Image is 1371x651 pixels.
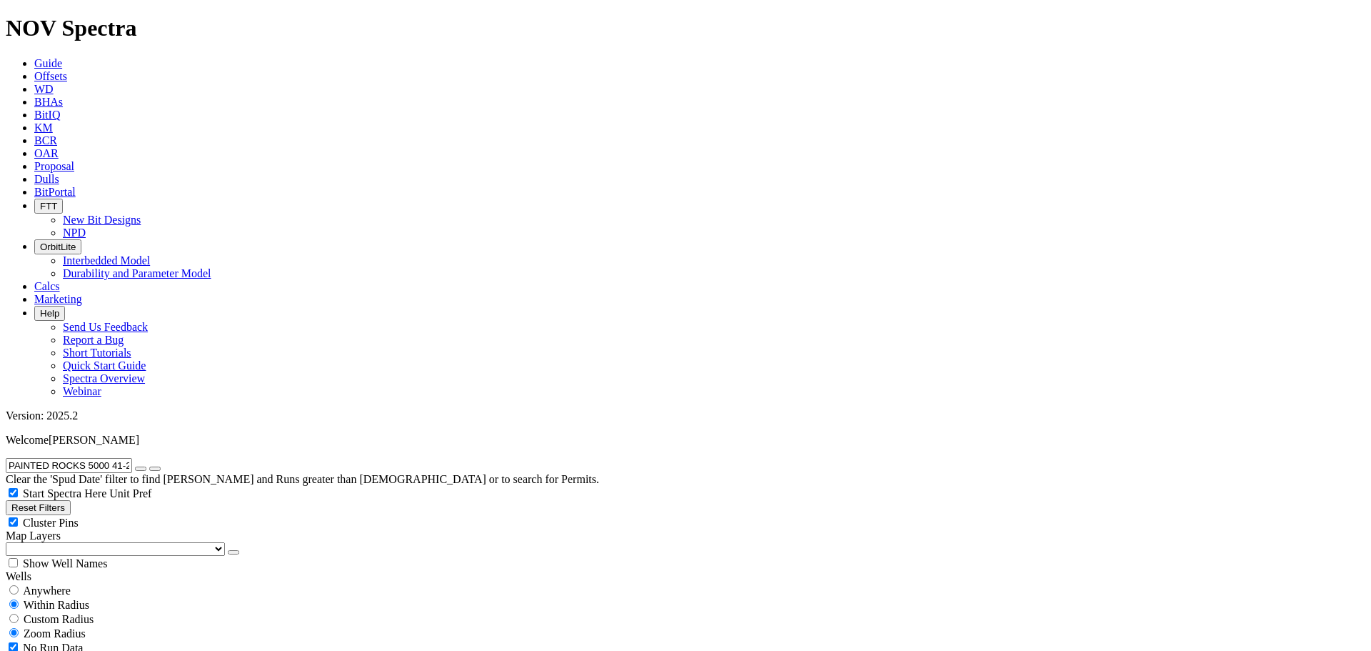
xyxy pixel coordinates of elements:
button: Reset Filters [6,500,71,515]
a: Dulls [34,173,59,185]
span: Custom Radius [24,613,94,625]
span: Zoom Radius [24,627,86,640]
a: Spectra Overview [63,372,145,384]
button: OrbitLite [34,239,81,254]
a: Webinar [63,385,101,397]
p: Welcome [6,434,1365,447]
span: Start Spectra Here [23,487,106,500]
a: Interbedded Model [63,254,150,267]
div: Version: 2025.2 [6,409,1365,422]
a: BHAs [34,96,63,108]
a: Calcs [34,280,60,292]
span: [PERSON_NAME] [49,434,139,446]
a: OAR [34,147,59,159]
a: Durability and Parameter Model [63,267,211,279]
span: FTT [40,201,57,212]
a: WD [34,83,54,95]
span: Clear the 'Spud Date' filter to find [PERSON_NAME] and Runs greater than [DEMOGRAPHIC_DATA] or to... [6,473,599,485]
span: Anywhere [23,585,71,597]
a: NPD [63,227,86,239]
span: Within Radius [24,599,89,611]
a: KM [34,121,53,134]
a: New Bit Designs [63,214,141,226]
input: Start Spectra Here [9,488,18,497]
button: Help [34,306,65,321]
span: Help [40,308,59,319]
span: Map Layers [6,530,61,542]
span: Show Well Names [23,557,107,570]
button: FTT [34,199,63,214]
a: Offsets [34,70,67,82]
span: Cluster Pins [23,517,79,529]
a: Short Tutorials [63,347,131,359]
a: Send Us Feedback [63,321,148,333]
a: Marketing [34,293,82,305]
div: Wells [6,570,1365,583]
a: Proposal [34,160,74,172]
input: Search [6,458,132,473]
a: BCR [34,134,57,146]
a: BitIQ [34,109,60,121]
a: Guide [34,57,62,69]
span: Unit Pref [109,487,151,500]
h1: NOV Spectra [6,15,1365,41]
span: OrbitLite [40,242,76,252]
a: BitPortal [34,186,76,198]
a: Report a Bug [63,334,124,346]
a: Quick Start Guide [63,359,146,372]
